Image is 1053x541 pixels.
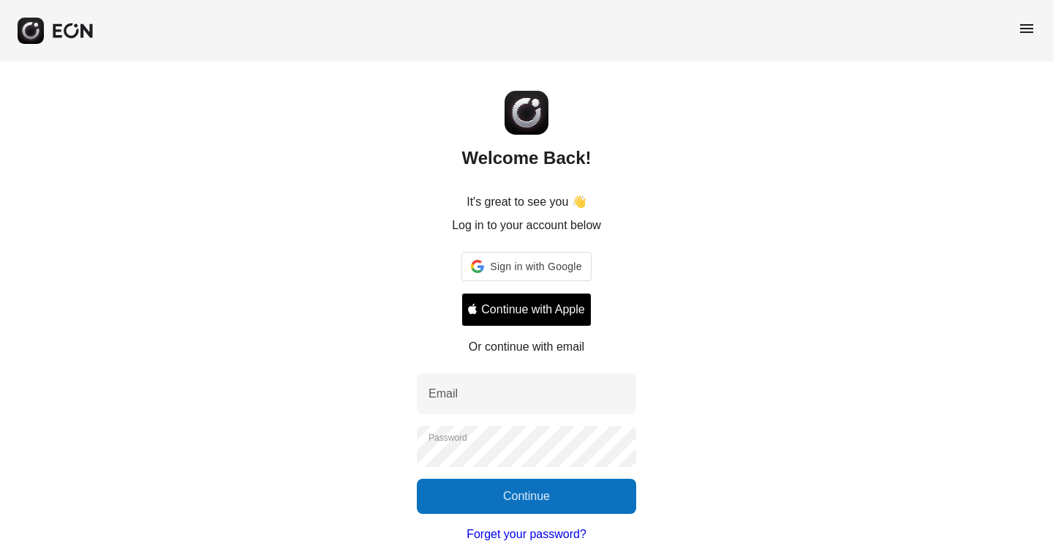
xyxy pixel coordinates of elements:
[462,146,592,170] h2: Welcome Back!
[461,293,591,327] button: Signin with apple ID
[467,193,586,211] p: It's great to see you 👋
[429,385,458,403] label: Email
[429,432,467,444] label: Password
[1018,20,1035,37] span: menu
[452,217,601,234] p: Log in to your account below
[469,338,584,356] p: Or continue with email
[490,258,581,275] span: Sign in with Google
[461,252,591,281] div: Sign in with Google
[417,479,636,514] button: Continue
